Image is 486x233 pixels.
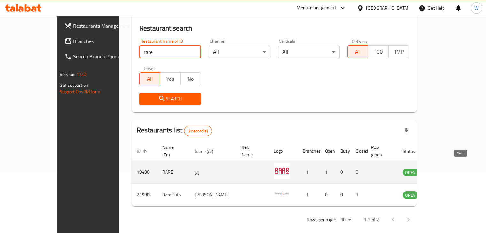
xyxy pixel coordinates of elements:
span: ID [137,147,149,155]
a: Branches [59,34,138,49]
td: 1 [351,184,366,206]
img: Rare Cuts [274,185,290,201]
span: All [350,47,366,56]
button: All [347,45,368,58]
img: RARE [274,163,290,179]
td: 0 [335,161,351,184]
div: Total records count [184,126,212,136]
h2: Restaurant search [139,24,409,33]
div: Export file [399,123,414,139]
span: Get support on: [60,81,89,89]
span: Search [144,95,196,103]
td: 0 [335,184,351,206]
td: 0 [351,161,366,184]
button: Yes [160,72,181,85]
a: Search Branch Phone [59,49,138,64]
input: Search for restaurant name or ID.. [139,46,201,58]
span: TMP [391,47,406,56]
div: Menu-management [297,4,336,12]
td: RARE [157,161,189,184]
th: Branches [297,141,320,161]
label: Delivery [352,39,368,43]
th: Busy [335,141,351,161]
td: 19480 [132,161,157,184]
th: Closed [351,141,366,161]
a: Restaurants Management [59,18,138,34]
button: All [139,72,160,85]
td: [PERSON_NAME] [189,184,236,206]
p: 1-2 of 2 [364,216,379,224]
span: Name (En) [162,143,182,159]
td: 21998 [132,184,157,206]
span: Status [403,147,423,155]
td: 1 [297,184,320,206]
span: Search Branch Phone [73,53,133,60]
div: Rows per page: [338,215,353,225]
span: 2 record(s) [184,128,212,134]
div: [GEOGRAPHIC_DATA] [366,4,408,11]
span: OPEN [403,192,418,199]
td: 1 [297,161,320,184]
span: Yes [163,74,178,84]
span: Name (Ar) [195,147,222,155]
span: Branches [73,37,133,45]
button: No [180,72,201,85]
div: All [209,46,270,58]
span: Ref. Name [242,143,261,159]
td: 1 [320,161,335,184]
td: Rare Cuts [157,184,189,206]
span: All [142,74,158,84]
span: No [183,74,198,84]
a: Support.OpsPlatform [60,87,100,96]
span: Restaurants Management [73,22,133,30]
div: All [278,46,340,58]
h2: Restaurants list [137,125,212,136]
span: W [474,4,478,11]
button: TMP [388,45,409,58]
span: 1.0.0 [76,70,86,79]
span: Version: [60,70,75,79]
p: Rows per page: [307,216,336,224]
td: رير [189,161,236,184]
table: enhanced table [132,141,453,206]
th: Logo [269,141,297,161]
button: TGO [368,45,389,58]
th: Open [320,141,335,161]
span: OPEN [403,169,418,176]
span: POS group [371,143,390,159]
span: TGO [371,47,386,56]
button: Search [139,93,201,105]
td: 0 [320,184,335,206]
label: Upsell [144,66,156,71]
